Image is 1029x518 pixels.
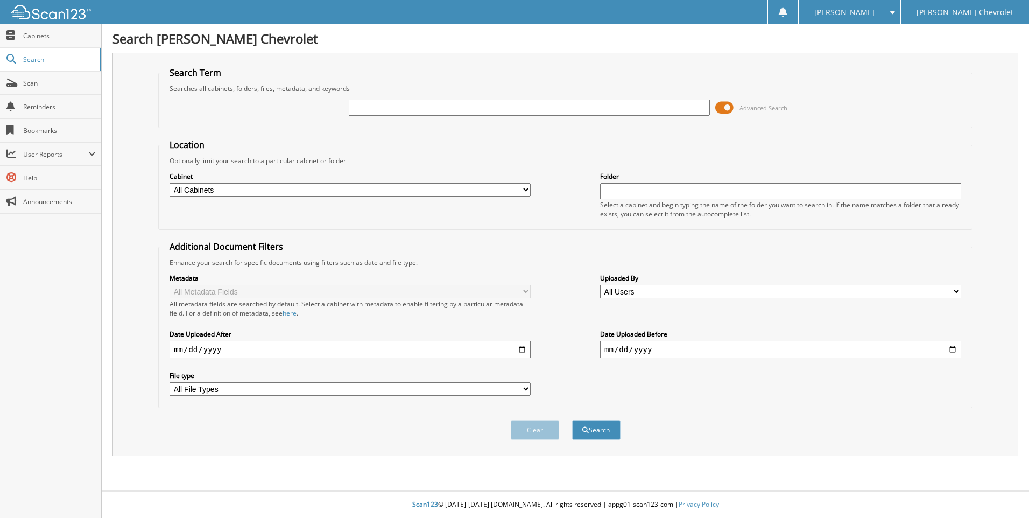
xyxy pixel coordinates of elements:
[600,200,961,219] div: Select a cabinet and begin typing the name of the folder you want to search in. If the name match...
[917,9,1013,16] span: [PERSON_NAME] Chevrolet
[164,258,967,267] div: Enhance your search for specific documents using filters such as date and file type.
[112,30,1018,47] h1: Search [PERSON_NAME] Chevrolet
[102,492,1029,518] div: © [DATE]-[DATE] [DOMAIN_NAME]. All rights reserved | appg01-scan123-com |
[170,172,531,181] label: Cabinet
[739,104,787,112] span: Advanced Search
[164,67,227,79] legend: Search Term
[23,197,96,206] span: Announcements
[164,139,210,151] legend: Location
[572,420,621,440] button: Search
[23,150,88,159] span: User Reports
[170,371,531,380] label: File type
[11,5,91,19] img: scan123-logo-white.svg
[23,55,94,64] span: Search
[23,102,96,111] span: Reminders
[679,500,719,509] a: Privacy Policy
[164,156,967,165] div: Optionally limit your search to a particular cabinet or folder
[23,173,96,183] span: Help
[170,274,531,283] label: Metadata
[164,241,288,253] legend: Additional Document Filters
[170,341,531,358] input: start
[170,330,531,339] label: Date Uploaded After
[164,84,967,93] div: Searches all cabinets, folders, files, metadata, and keywords
[600,330,961,339] label: Date Uploaded Before
[412,500,438,509] span: Scan123
[170,299,531,318] div: All metadata fields are searched by default. Select a cabinet with metadata to enable filtering b...
[814,9,875,16] span: [PERSON_NAME]
[283,309,297,318] a: here
[23,126,96,135] span: Bookmarks
[511,420,559,440] button: Clear
[23,79,96,88] span: Scan
[600,172,961,181] label: Folder
[975,466,1029,518] iframe: Chat Widget
[600,341,961,358] input: end
[600,274,961,283] label: Uploaded By
[23,31,96,40] span: Cabinets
